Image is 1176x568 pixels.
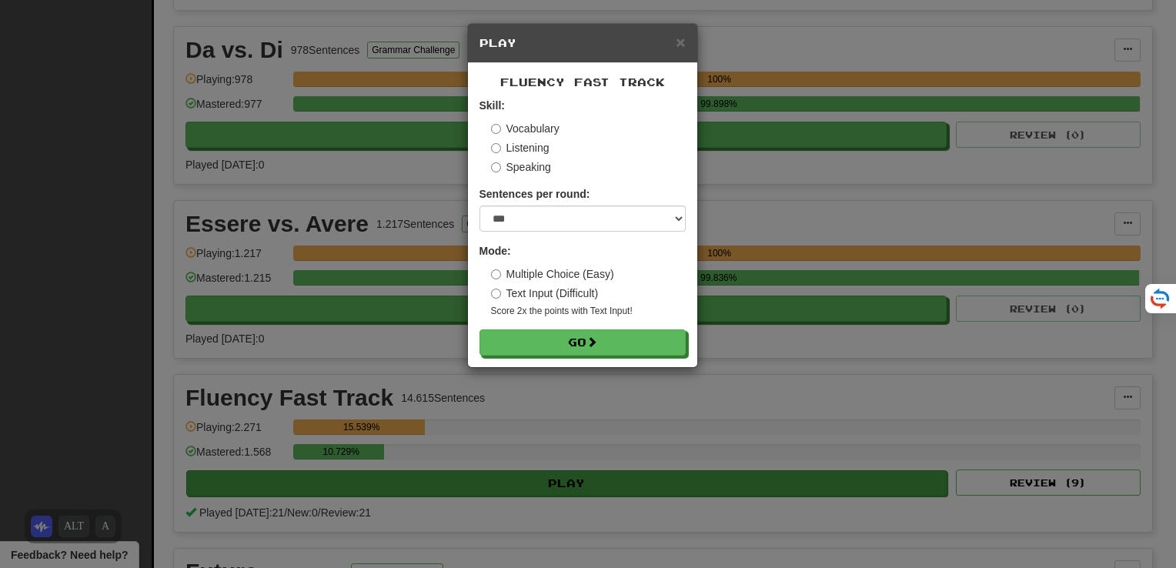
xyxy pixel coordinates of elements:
small: Score 2x the points with Text Input ! [491,305,686,318]
label: Listening [491,140,550,155]
label: Sentences per round: [479,186,590,202]
input: Vocabulary [491,124,501,134]
h5: Play [479,35,686,51]
input: Multiple Choice (Easy) [491,269,501,279]
label: Multiple Choice (Easy) [491,266,614,282]
strong: Skill: [479,99,505,112]
input: Listening [491,143,501,153]
span: × [676,33,685,51]
input: Text Input (Difficult) [491,289,501,299]
button: Go [479,329,686,356]
label: Speaking [491,159,551,175]
strong: Mode: [479,245,511,257]
label: Text Input (Difficult) [491,286,599,301]
input: Speaking [491,162,501,172]
button: Close [676,34,685,50]
label: Vocabulary [491,121,560,136]
span: Fluency Fast Track [500,75,665,89]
